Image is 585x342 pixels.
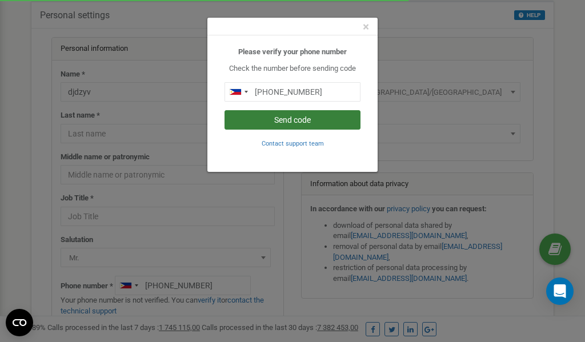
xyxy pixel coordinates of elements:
[225,82,360,102] input: 0905 123 4567
[225,83,251,101] div: Telephone country code
[262,140,324,147] small: Contact support team
[363,21,369,33] button: Close
[363,20,369,34] span: ×
[546,277,574,305] div: Open Intercom Messenger
[262,139,324,147] a: Contact support team
[225,110,360,130] button: Send code
[225,63,360,74] p: Check the number before sending code
[6,309,33,336] button: Open CMP widget
[238,47,347,56] b: Please verify your phone number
